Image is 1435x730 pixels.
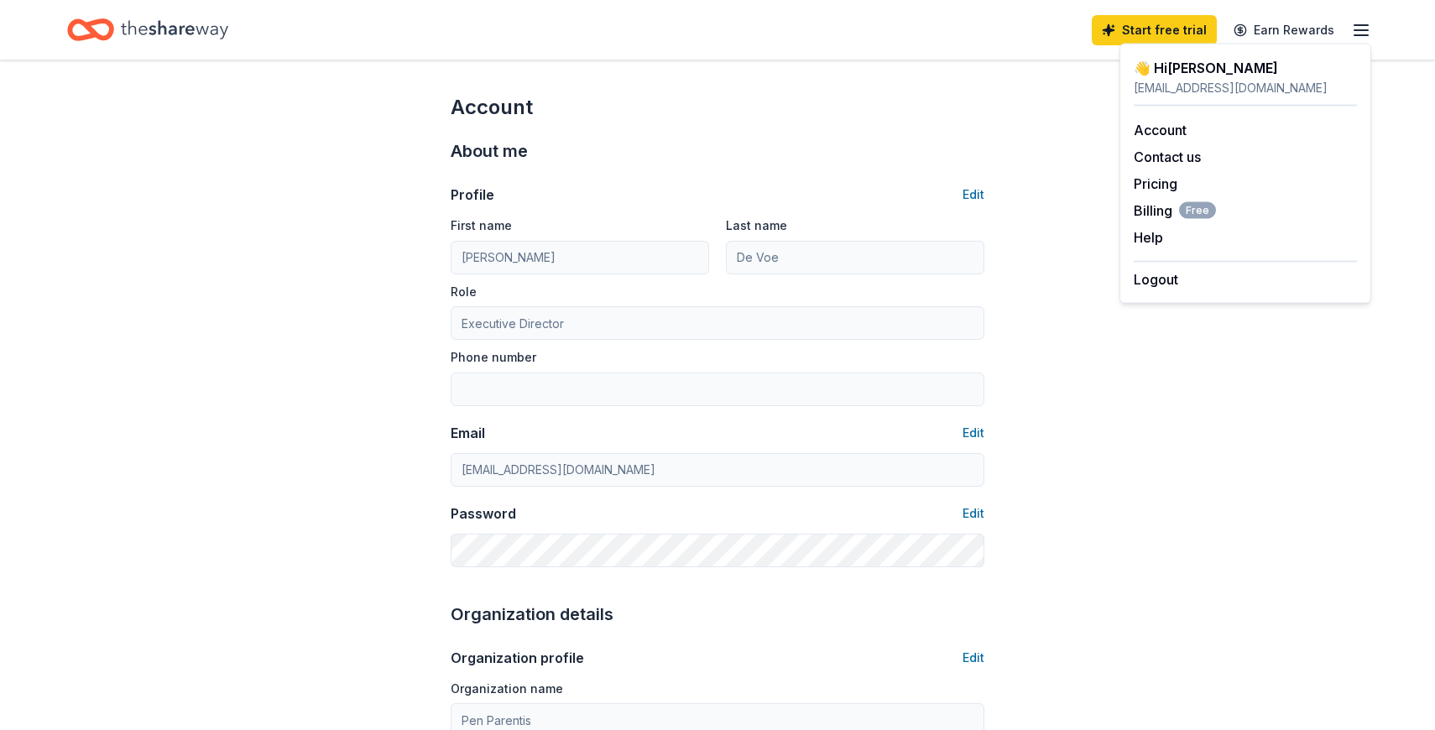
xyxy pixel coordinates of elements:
[1134,58,1357,78] div: 👋 Hi [PERSON_NAME]
[451,217,512,234] label: First name
[451,185,494,205] div: Profile
[1092,15,1217,45] a: Start free trial
[451,349,536,366] label: Phone number
[451,423,485,443] div: Email
[1179,202,1216,219] span: Free
[1134,147,1201,167] button: Contact us
[963,423,984,443] button: Edit
[1134,122,1187,138] a: Account
[451,601,984,628] div: Organization details
[451,138,984,164] div: About me
[451,503,516,524] div: Password
[1224,15,1344,45] a: Earn Rewards
[1134,227,1163,248] button: Help
[1134,175,1177,192] a: Pricing
[451,94,984,121] div: Account
[963,185,984,205] button: Edit
[1134,269,1178,289] button: Logout
[1134,78,1357,98] div: [EMAIL_ADDRESS][DOMAIN_NAME]
[67,10,228,50] a: Home
[451,680,563,697] label: Organization name
[1134,201,1216,221] button: BillingFree
[451,284,477,300] label: Role
[1134,201,1216,221] span: Billing
[963,503,984,524] button: Edit
[963,648,984,668] button: Edit
[726,217,787,234] label: Last name
[451,648,584,668] div: Organization profile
